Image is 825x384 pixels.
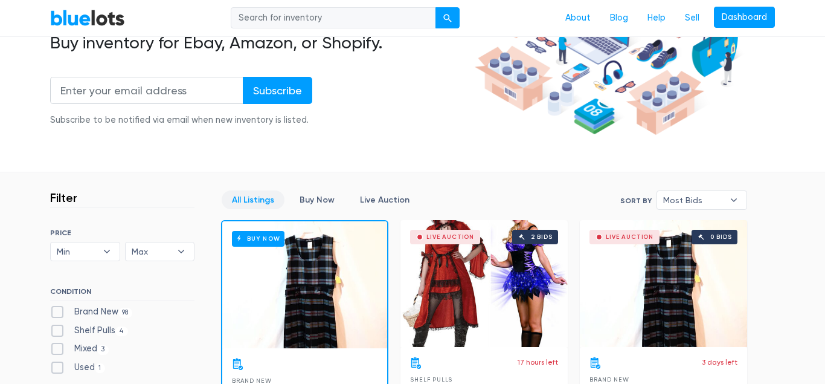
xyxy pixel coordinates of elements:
b: ▾ [169,242,194,261]
div: 2 bids [531,234,553,240]
b: ▾ [94,242,120,261]
h2: Buy inventory for Ebay, Amazon, or Shopify. [50,33,470,53]
a: Buy Now [289,190,345,209]
a: Sell [675,7,709,30]
p: 3 days left [702,357,737,368]
label: Used [50,361,105,374]
a: Blog [600,7,638,30]
a: Buy Now [222,221,387,348]
label: Brand New [50,305,132,319]
span: Most Bids [663,191,724,209]
span: Min [57,242,97,261]
span: 4 [115,327,128,336]
a: BlueLots [50,9,125,27]
span: Brand New [232,377,271,384]
a: Live Auction 2 bids [400,220,568,347]
span: Max [132,242,172,261]
h6: CONDITION [50,287,194,301]
label: Shelf Pulls [50,324,128,337]
h6: PRICE [50,229,194,237]
div: Live Auction [606,234,653,240]
a: About [556,7,600,30]
a: Live Auction [350,190,420,209]
a: Help [638,7,675,30]
h3: Filter [50,190,77,205]
div: Subscribe to be notified via email when new inventory is listed. [50,114,312,127]
div: Live Auction [426,234,474,240]
label: Sort By [620,195,652,206]
span: Brand New [589,376,629,383]
input: Search for inventory [231,7,436,29]
input: Enter your email address [50,77,243,104]
a: Live Auction 0 bids [580,220,747,347]
p: 17 hours left [518,357,558,368]
div: 0 bids [710,234,732,240]
span: 3 [97,345,109,355]
b: ▾ [721,191,746,209]
span: 1 [95,363,105,373]
label: Mixed [50,342,109,356]
span: Shelf Pulls [410,376,452,383]
h6: Buy Now [232,231,284,246]
a: Dashboard [714,7,775,28]
span: 98 [118,308,132,317]
input: Subscribe [243,77,312,104]
a: All Listings [222,190,284,209]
